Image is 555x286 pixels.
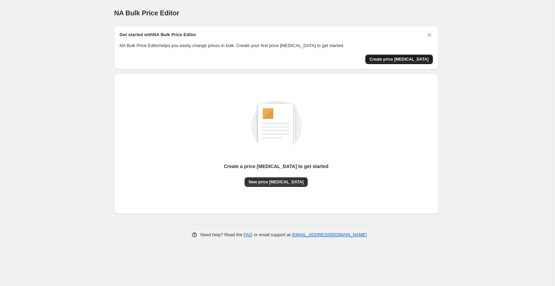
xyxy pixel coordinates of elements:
a: FAQ [244,232,252,237]
a: [EMAIL_ADDRESS][DOMAIN_NAME] [292,232,367,237]
span: New price [MEDICAL_DATA] [249,179,304,185]
button: New price [MEDICAL_DATA] [245,177,308,187]
p: Create a price [MEDICAL_DATA] to get started [224,163,328,170]
span: Need help? Read the [201,232,244,237]
button: Create price change job [365,55,433,64]
span: Create price [MEDICAL_DATA] [369,57,429,62]
p: NA Bulk Price Editor helps you easily change prices in bulk. Create your first price [MEDICAL_DAT... [120,42,433,49]
h2: Get started with NA Bulk Price Editor [120,31,196,38]
span: or email support at [252,232,292,237]
button: Dismiss card [426,31,433,38]
span: NA Bulk Price Editor [114,9,179,17]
